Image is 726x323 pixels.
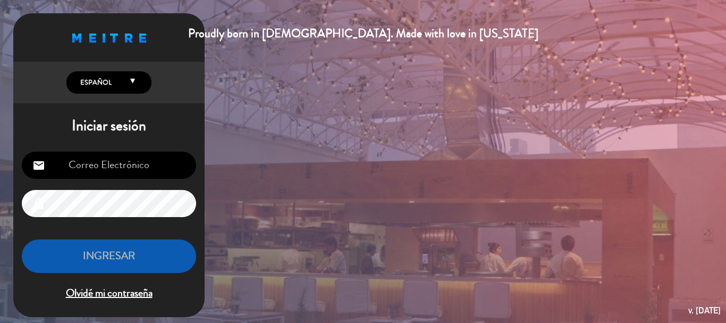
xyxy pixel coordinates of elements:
button: INGRESAR [22,239,196,273]
span: Español [78,77,112,88]
h1: Iniciar sesión [13,117,205,135]
input: Correo Electrónico [22,152,196,179]
i: lock [32,197,45,210]
i: email [32,159,45,172]
span: Olvidé mi contraseña [22,285,196,302]
div: v. [DATE] [688,303,721,318]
